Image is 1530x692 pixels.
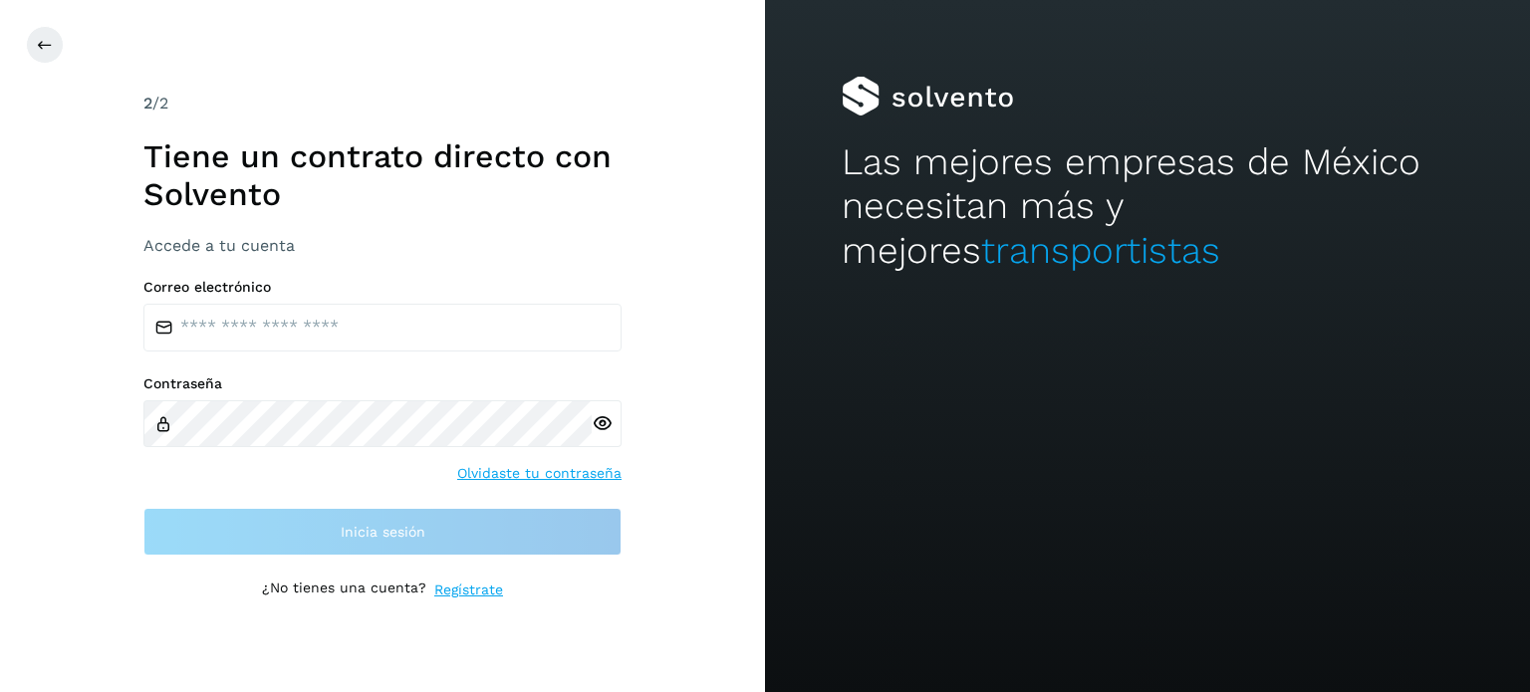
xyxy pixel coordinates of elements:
h2: Las mejores empresas de México necesitan más y mejores [842,140,1453,273]
a: Olvidaste tu contraseña [457,463,622,484]
h3: Accede a tu cuenta [143,236,622,255]
h1: Tiene un contrato directo con Solvento [143,137,622,214]
p: ¿No tienes una cuenta? [262,579,426,600]
span: transportistas [981,229,1220,272]
div: /2 [143,92,622,115]
label: Contraseña [143,375,622,392]
button: Inicia sesión [143,508,622,556]
label: Correo electrónico [143,279,622,296]
a: Regístrate [434,579,503,600]
span: 2 [143,94,152,113]
span: Inicia sesión [341,525,425,539]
